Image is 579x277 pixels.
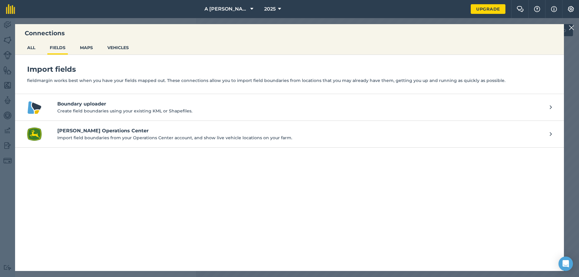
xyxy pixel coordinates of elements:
[27,77,552,84] p: fieldmargin works best when you have your fields mapped out. These connections allow you to impor...
[6,4,15,14] img: fieldmargin Logo
[517,6,524,12] img: Two speech bubbles overlapping with the left bubble in the forefront
[15,121,564,148] a: John Deere Operations Center logo[PERSON_NAME] Operations CenterImport field boundaries from your...
[57,134,544,141] p: Import field boundaries from your Operations Center account, and show live vehicle locations on y...
[471,4,505,14] a: Upgrade
[78,42,95,53] button: MAPS
[533,6,541,12] img: A question mark icon
[27,100,42,115] img: Boundary uploader logo
[27,65,552,74] h4: Import fields
[15,29,564,37] h3: Connections
[27,127,42,141] img: John Deere Operations Center logo
[57,127,544,134] h4: [PERSON_NAME] Operations Center
[47,42,68,53] button: FIELDS
[15,94,564,121] a: Boundary uploader logoBoundary uploaderCreate field boundaries using your existing KML or Shapefi...
[551,5,557,13] img: svg+xml;base64,PHN2ZyB4bWxucz0iaHR0cDovL3d3dy53My5vcmcvMjAwMC9zdmciIHdpZHRoPSIxNyIgaGVpZ2h0PSIxNy...
[57,108,544,114] p: Create field boundaries using your existing KML or Shapefiles.
[569,24,574,31] img: svg+xml;base64,PHN2ZyB4bWxucz0iaHR0cDovL3d3dy53My5vcmcvMjAwMC9zdmciIHdpZHRoPSIyMiIgaGVpZ2h0PSIzMC...
[105,42,131,53] button: VEHICLES
[264,5,276,13] span: 2025
[25,42,38,53] button: ALL
[204,5,248,13] span: A [PERSON_NAME] & Son
[558,257,573,271] div: Open Intercom Messenger
[57,100,544,108] h4: Boundary uploader
[567,6,574,12] img: A cog icon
